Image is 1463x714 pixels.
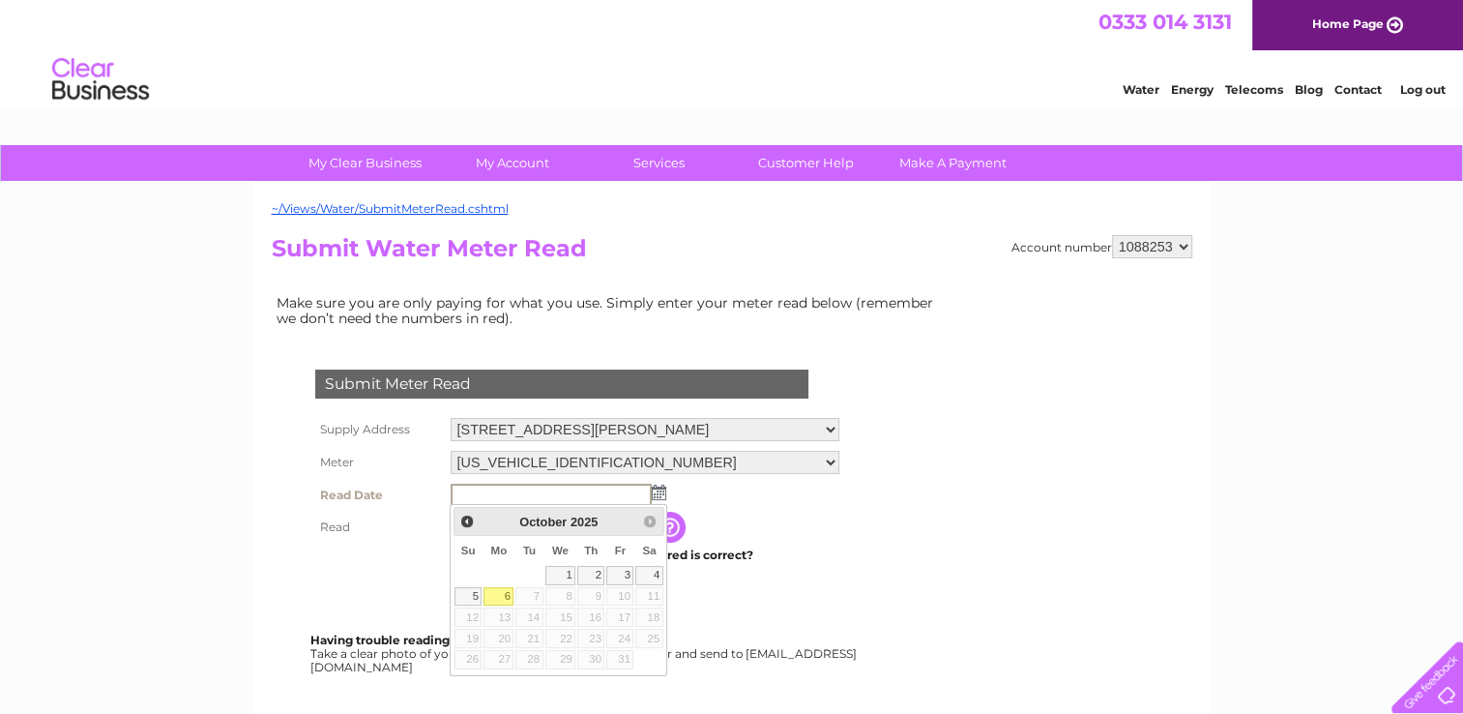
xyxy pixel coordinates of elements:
span: Monday [491,545,508,556]
a: Blog [1295,82,1323,97]
td: Make sure you are only paying for what you use. Simply enter your meter read below (remember we d... [272,290,949,331]
a: Contact [1334,82,1382,97]
a: 0333 014 3131 [1098,10,1232,34]
div: Take a clear photo of your readings, tell us which supply it's for and send to [EMAIL_ADDRESS][DO... [310,634,860,673]
a: Prev [456,510,479,532]
a: 1 [545,566,576,585]
b: Having trouble reading your meter? [310,633,527,647]
a: 6 [483,587,513,607]
a: Services [579,145,739,181]
a: 2 [577,566,604,585]
img: ... [652,485,666,500]
a: My Clear Business [285,145,445,181]
div: Clear Business is a trading name of Verastar Limited (registered in [GEOGRAPHIC_DATA] No. 3667643... [276,11,1189,94]
span: Thursday [584,545,598,556]
span: Prev [459,514,475,529]
a: My Account [432,145,592,181]
a: Log out [1399,82,1445,97]
span: October [519,515,567,529]
a: Customer Help [726,145,886,181]
a: 4 [635,566,662,585]
span: Saturday [642,545,656,556]
span: Sunday [461,545,476,556]
th: Read [310,512,446,543]
div: Account number [1011,235,1192,258]
span: 2025 [571,515,598,529]
a: 3 [606,566,633,585]
span: Wednesday [552,545,569,556]
input: Information [655,512,689,543]
th: Read Date [310,479,446,512]
div: Submit Meter Read [315,370,808,399]
h2: Submit Water Meter Read [272,235,1192,272]
a: Telecoms [1225,82,1283,97]
a: ~/Views/Water/SubmitMeterRead.cshtml [272,201,509,216]
a: Water [1123,82,1159,97]
a: 5 [454,587,482,607]
th: Meter [310,446,446,479]
td: Are you sure the read you have entered is correct? [446,543,844,568]
a: Energy [1171,82,1214,97]
a: Make A Payment [873,145,1033,181]
th: Supply Address [310,413,446,446]
span: Friday [615,545,627,556]
span: Tuesday [523,545,536,556]
img: logo.png [51,50,150,109]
